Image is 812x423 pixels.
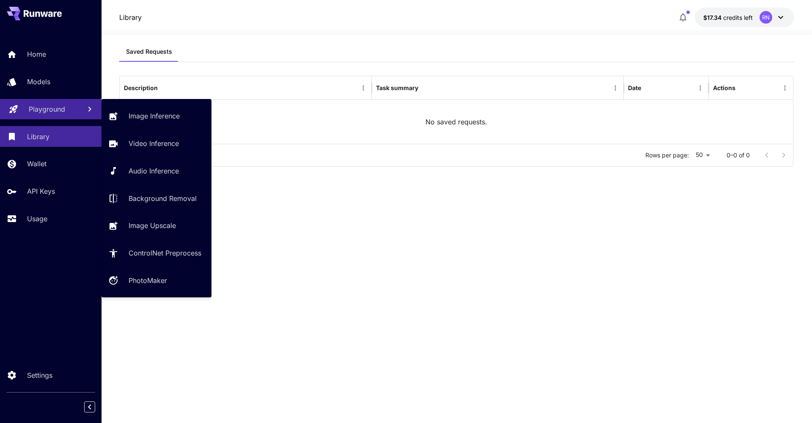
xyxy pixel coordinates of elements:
button: Sort [159,82,170,94]
div: $17.34266 [703,13,753,22]
a: ControlNet Preprocess [101,243,211,264]
button: Menu [609,82,621,94]
div: Collapse sidebar [91,399,101,415]
p: Library [119,12,142,22]
p: Audio Inference [129,166,179,176]
button: Sort [419,82,431,94]
a: Image Inference [101,106,211,126]
button: Collapse sidebar [84,401,95,412]
p: Wallet [27,159,47,169]
button: $17.34266 [695,8,794,27]
p: Rows per page: [645,151,689,159]
a: Video Inference [101,133,211,154]
a: Audio Inference [101,161,211,181]
nav: breadcrumb [119,12,142,22]
p: Home [27,49,46,59]
a: Image Upscale [101,215,211,236]
a: PhotoMaker [101,270,211,291]
p: Video Inference [129,138,179,148]
span: Saved Requests [126,48,172,55]
span: credits left [723,14,753,21]
a: Background Removal [101,188,211,209]
div: Task summary [376,84,418,91]
p: No saved requests. [425,117,487,127]
button: Menu [779,82,791,94]
span: $17.34 [703,14,723,21]
div: Date [628,84,641,91]
div: 50 [692,149,713,161]
p: Usage [27,214,47,224]
button: Menu [694,82,706,94]
p: Playground [29,104,65,114]
button: Sort [642,82,654,94]
div: Description [124,84,158,91]
p: ControlNet Preprocess [129,248,201,258]
p: Image Inference [129,111,180,121]
div: RN [760,11,772,24]
p: Background Removal [129,193,197,203]
p: Library [27,132,49,142]
p: 0–0 of 0 [727,151,750,159]
p: Settings [27,370,52,380]
button: Menu [357,82,369,94]
p: Image Upscale [129,220,176,231]
p: PhotoMaker [129,275,167,286]
p: Models [27,77,50,87]
p: API Keys [27,186,55,196]
div: Actions [713,84,735,91]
